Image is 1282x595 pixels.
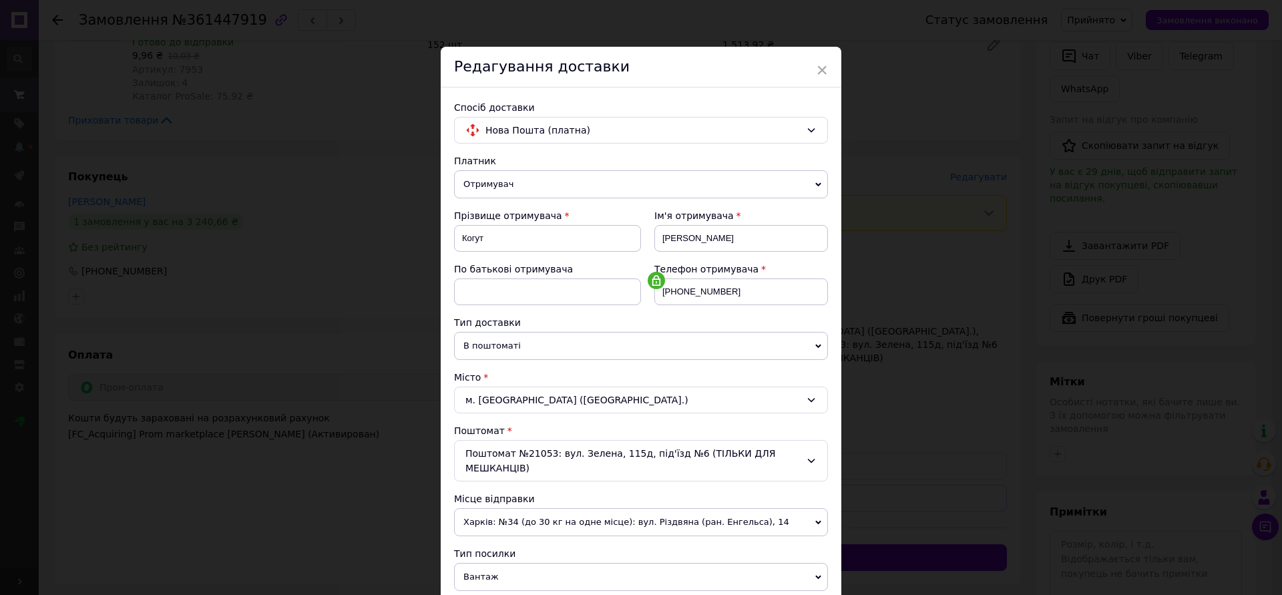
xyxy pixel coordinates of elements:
[454,508,828,536] span: Харків: №34 (до 30 кг на одне місце): вул. Різдвяна (ран. Енгельса), 14
[654,210,734,221] span: Ім'я отримувача
[454,440,828,481] div: Поштомат №21053: вул. Зелена, 115д, під'їзд №6 (ТІЛЬКИ ДЛЯ МЕШКАНЦІВ)
[654,278,828,305] input: +380
[454,548,515,559] span: Тип посилки
[441,47,841,87] div: Редагування доставки
[454,317,521,328] span: Тип доставки
[485,123,801,138] span: Нова Пошта (платна)
[454,101,828,114] div: Спосіб доставки
[654,264,759,274] span: Телефон отримувача
[454,371,828,384] div: Місто
[454,387,828,413] div: м. [GEOGRAPHIC_DATA] ([GEOGRAPHIC_DATA].)
[454,264,573,274] span: По батькові отримувача
[454,493,535,504] span: Місце відправки
[454,332,828,360] span: В поштоматі
[454,156,496,166] span: Платник
[454,210,562,221] span: Прізвище отримувача
[816,59,828,81] span: ×
[454,170,828,198] span: Отримувач
[454,563,828,591] span: Вантаж
[454,424,828,437] div: Поштомат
